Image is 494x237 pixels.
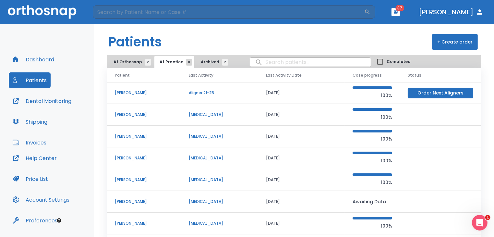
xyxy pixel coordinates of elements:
[189,155,251,161] p: [MEDICAL_DATA]
[189,72,213,78] span: Last Activity
[9,171,52,187] button: Price List
[189,177,251,183] p: [MEDICAL_DATA]
[115,199,173,205] p: [PERSON_NAME]
[186,59,192,66] span: 8
[108,32,162,52] h1: Patients
[9,213,61,228] button: Preferences
[160,59,189,65] span: At Practice
[145,59,151,66] span: 2
[408,88,473,98] button: Order Next Aligners
[9,114,51,130] button: Shipping
[258,213,345,234] td: [DATE]
[258,147,345,169] td: [DATE]
[258,126,345,147] td: [DATE]
[115,90,173,96] p: [PERSON_NAME]
[353,157,392,165] p: 100%
[189,220,251,226] p: [MEDICAL_DATA]
[266,72,302,78] span: Last Activity Date
[353,198,392,206] p: Awaiting Data
[189,199,251,205] p: [MEDICAL_DATA]
[353,222,392,230] p: 100%
[8,5,77,19] img: Orthosnap
[408,72,421,78] span: Status
[9,192,73,207] button: Account Settings
[9,93,75,109] button: Dental Monitoring
[114,59,148,65] span: At Orthosnap
[108,56,232,68] div: tabs
[115,72,130,78] span: Patient
[250,56,371,69] input: search
[115,112,173,118] p: [PERSON_NAME]
[485,215,490,220] span: 1
[93,6,364,19] input: Search by Patient Name or Case #
[353,179,392,186] p: 100%
[9,135,50,150] button: Invoices
[258,82,345,104] td: [DATE]
[9,150,61,166] button: Help Center
[189,133,251,139] p: [MEDICAL_DATA]
[115,177,173,183] p: [PERSON_NAME]
[115,220,173,226] p: [PERSON_NAME]
[353,113,392,121] p: 100%
[396,5,404,11] span: 37
[189,90,251,96] p: Aligner 21-25
[353,135,392,143] p: 100%
[353,92,392,99] p: 100%
[416,6,486,18] button: [PERSON_NAME]
[222,59,228,66] span: 2
[387,59,411,65] span: Completed
[56,218,62,223] div: Tooltip anchor
[258,104,345,126] td: [DATE]
[189,112,251,118] p: [MEDICAL_DATA]
[201,59,225,65] span: Archived
[432,34,478,50] button: + Create order
[115,133,173,139] p: [PERSON_NAME]
[258,169,345,191] td: [DATE]
[258,191,345,213] td: [DATE]
[9,52,58,67] button: Dashboard
[9,72,51,88] button: Patients
[353,72,382,78] span: Case progress
[472,215,488,231] iframe: Intercom live chat
[115,155,173,161] p: [PERSON_NAME]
